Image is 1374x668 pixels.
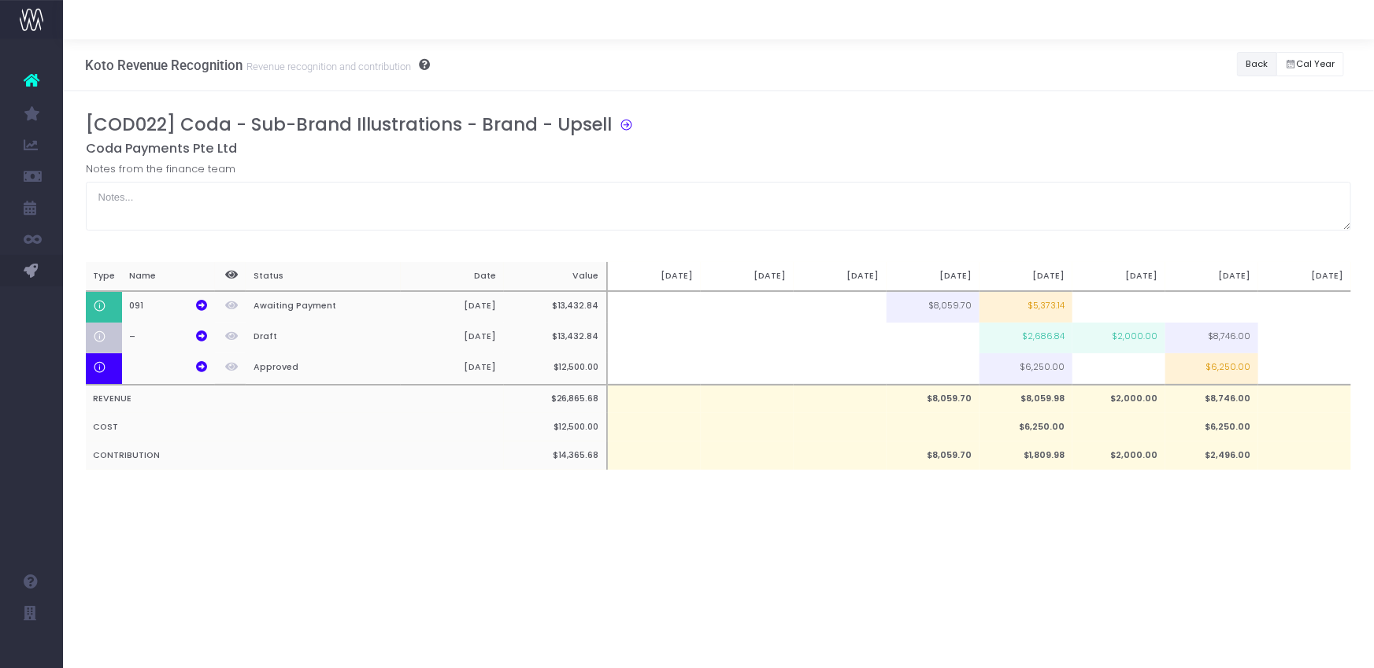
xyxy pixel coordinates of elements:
[1072,262,1165,292] th: [DATE]
[504,323,607,353] th: $13,432.84
[504,441,607,470] th: $14,365.68
[86,141,1352,157] h5: Coda Payments Pte Ltd
[243,57,411,73] small: Revenue recognition and contribution
[1276,52,1344,76] button: Cal Year
[1165,323,1258,353] td: $8,746.00
[86,262,122,292] th: Type
[1072,323,1165,353] td: $2,000.00
[980,441,1072,470] td: $1,809.98
[1276,48,1352,80] div: Small button group
[701,262,794,292] th: [DATE]
[980,262,1072,292] th: [DATE]
[122,291,215,323] th: 091
[20,637,43,660] img: images/default_profile_image.png
[1258,262,1351,292] th: [DATE]
[401,353,504,385] th: [DATE]
[246,323,401,353] th: Draft
[980,413,1072,441] td: $6,250.00
[887,441,980,470] td: $8,059.70
[401,291,504,323] th: [DATE]
[401,323,504,353] th: [DATE]
[1072,441,1165,470] td: $2,000.00
[504,291,607,323] th: $13,432.84
[246,291,401,323] th: Awaiting Payment
[1165,353,1258,385] td: $6,250.00
[122,323,215,353] th: –
[504,413,607,441] th: $12,500.00
[980,323,1072,353] td: $2,686.84
[86,114,613,135] h3: [COD022] Coda - Sub-Brand Illustrations - Brand - Upsell
[887,262,980,292] th: [DATE]
[122,262,215,292] th: Name
[86,161,235,177] label: Notes from the finance team
[1165,385,1258,414] td: $8,746.00
[86,413,505,441] th: COST
[246,262,401,292] th: Status
[980,291,1072,323] td: $5,373.14
[1072,385,1165,414] td: $2,000.00
[86,441,505,470] th: CONTRIBUTION
[85,57,430,73] h3: Koto Revenue Recognition
[246,353,401,385] th: Approved
[1165,262,1258,292] th: [DATE]
[504,262,607,292] th: Value
[86,385,505,414] th: REVENUE
[1165,413,1258,441] td: $6,250.00
[887,291,980,323] td: $8,059.70
[504,353,607,385] th: $12,500.00
[1237,52,1277,76] button: Back
[1165,441,1258,470] td: $2,496.00
[887,385,980,414] td: $8,059.70
[401,262,504,292] th: Date
[607,262,700,292] th: [DATE]
[980,353,1072,385] td: $6,250.00
[504,385,607,414] th: $26,865.68
[980,385,1072,414] td: $8,059.98
[794,262,887,292] th: [DATE]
